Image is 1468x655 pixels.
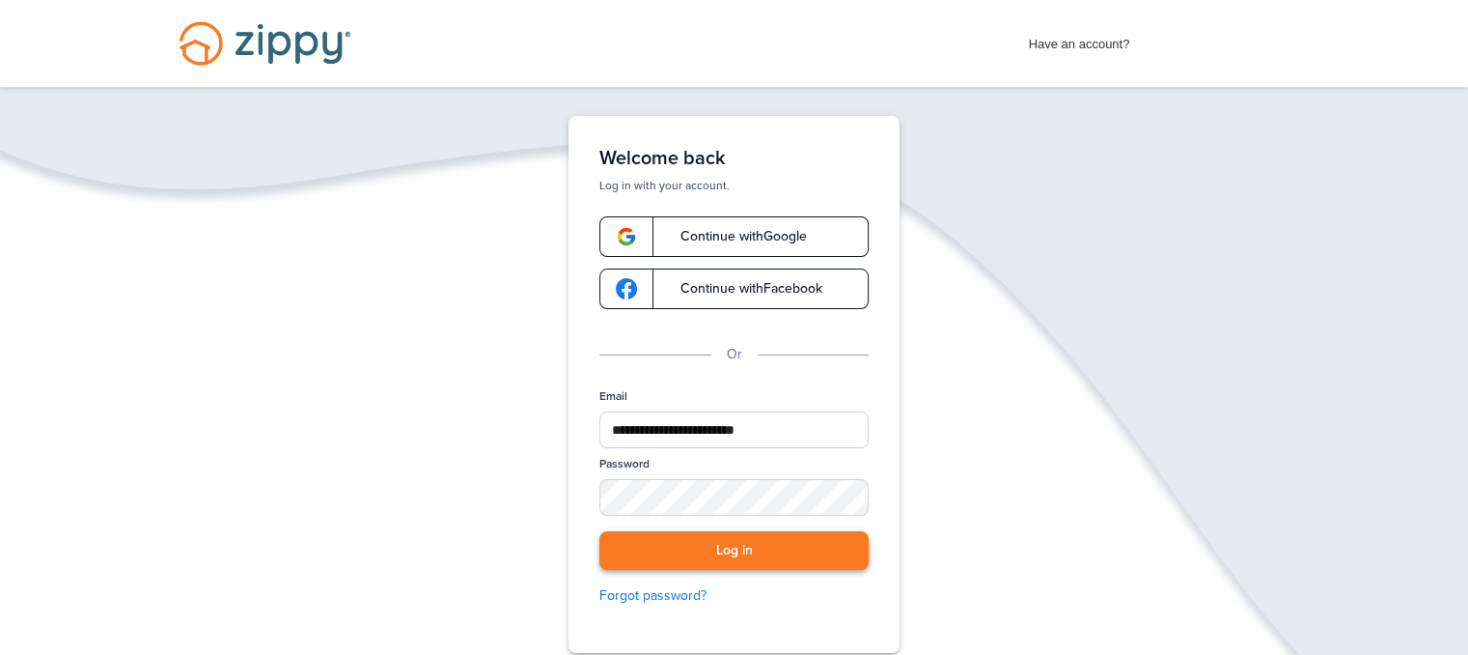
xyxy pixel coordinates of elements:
input: Password [599,479,869,516]
input: Email [599,412,869,448]
span: Continue with Facebook [661,282,822,296]
img: google-logo [616,226,637,247]
label: Password [599,456,650,472]
label: Email [599,388,627,405]
a: Forgot password? [599,585,869,607]
a: google-logoContinue withFacebook [599,269,869,309]
button: Log in [599,531,869,571]
span: Have an account? [1029,24,1130,55]
h1: Welcome back [599,147,869,170]
p: Log in with your account. [599,178,869,193]
span: Continue with Google [661,230,807,243]
img: google-logo [616,278,637,299]
p: Or [727,344,742,365]
a: google-logoContinue withGoogle [599,216,869,257]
